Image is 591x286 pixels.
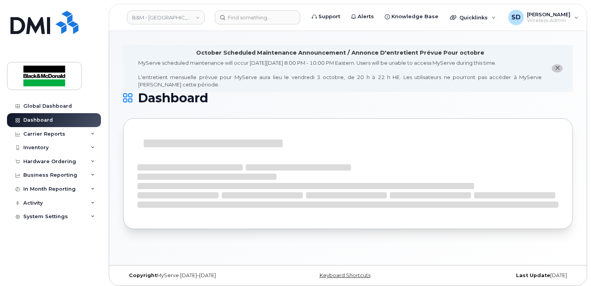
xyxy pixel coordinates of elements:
span: Dashboard [138,92,208,104]
a: Keyboard Shortcuts [320,272,370,278]
button: close notification [552,64,563,72]
div: MyServe [DATE]–[DATE] [123,272,273,279]
div: [DATE] [423,272,573,279]
strong: Last Update [516,272,550,278]
strong: Copyright [129,272,157,278]
div: October Scheduled Maintenance Announcement / Annonce D'entretient Prévue Pour octobre [196,49,484,57]
div: MyServe scheduled maintenance will occur [DATE][DATE] 8:00 PM - 10:00 PM Eastern. Users will be u... [138,59,542,88]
